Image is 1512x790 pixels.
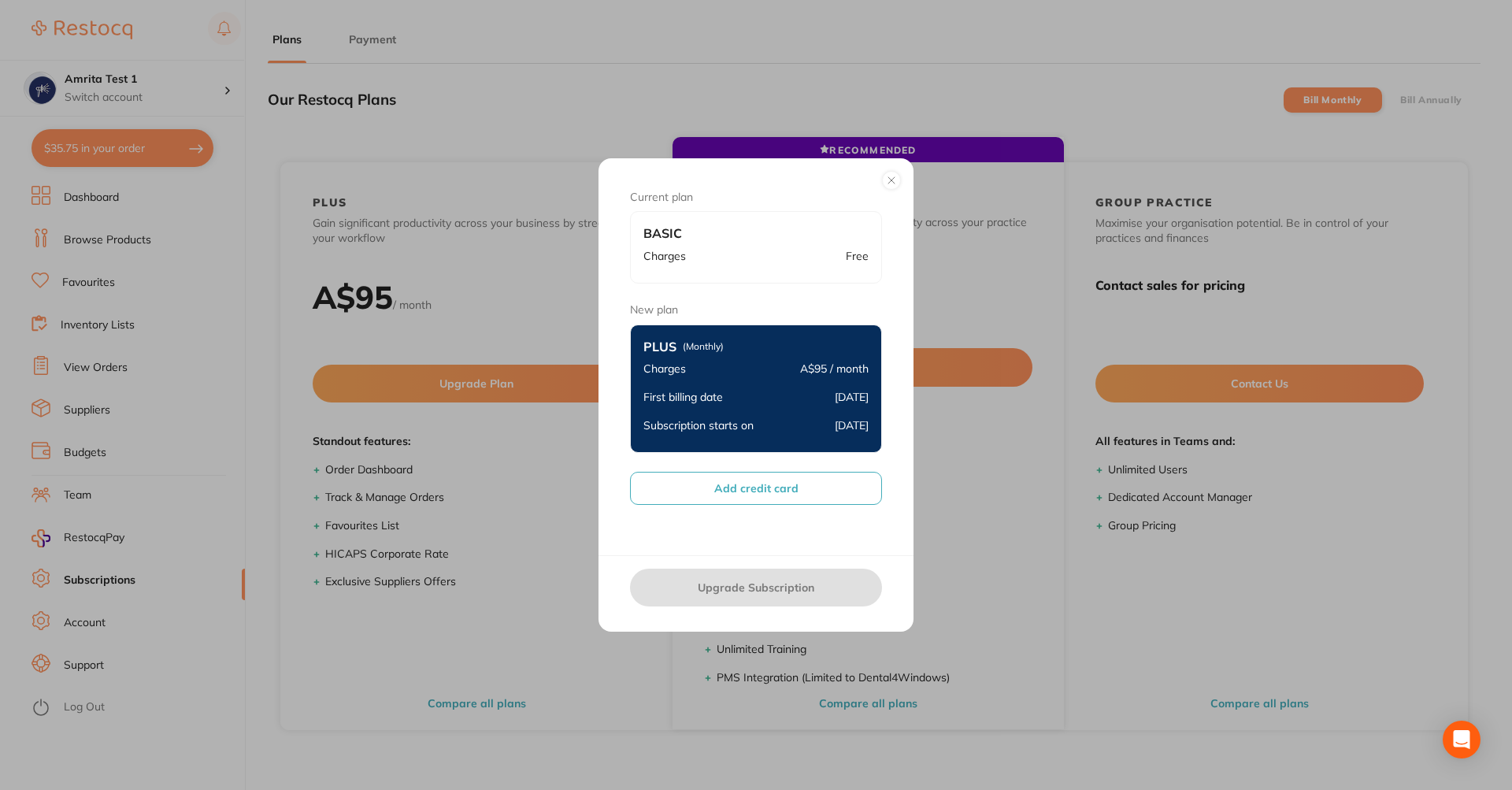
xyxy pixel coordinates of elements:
[835,390,869,406] p: [DATE]
[643,224,682,242] b: Basic
[643,338,676,355] b: Plus
[835,418,869,434] p: [DATE]
[643,418,754,434] p: Subscription starts on
[643,249,686,265] p: Charges
[643,362,686,377] p: Charges
[683,341,724,352] span: (Monthly)
[643,390,723,406] p: First billing date
[630,472,882,505] button: Add credit card
[1443,721,1480,758] div: Open Intercom Messenger
[846,249,869,265] p: Free
[800,362,869,377] p: A$95 / month
[630,569,882,606] button: Upgrade Subscription
[630,190,882,206] h5: Current plan
[630,302,882,318] h5: New plan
